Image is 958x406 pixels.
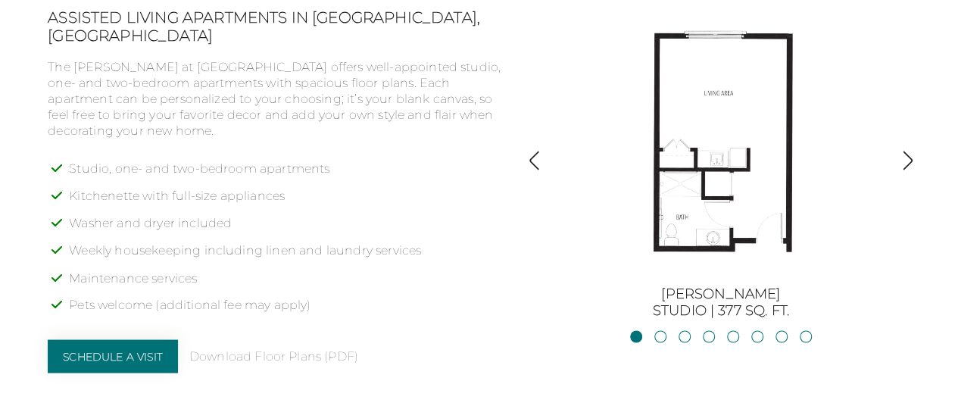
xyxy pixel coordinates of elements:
[585,8,857,281] img: Glen_AL-Burton-377-sf.jpg
[69,270,505,298] li: Maintenance services
[551,286,891,318] h3: [PERSON_NAME] Studio | 377 sq. ft.
[48,8,505,45] h2: Assisted Living Apartments in [GEOGRAPHIC_DATA], [GEOGRAPHIC_DATA]
[189,348,358,364] a: Download Floor Plans (PDF)
[897,150,918,170] img: Show next
[524,150,545,170] img: Show previous
[69,297,505,324] li: Pets welcome (additional fee may apply)
[69,189,505,216] li: Kitchenette with full-size appliances
[69,161,505,189] li: Studio, one- and two-bedroom apartments
[897,150,918,173] button: Show next
[69,216,505,243] li: Washer and dryer included
[524,150,545,173] button: Show previous
[48,60,505,139] p: The [PERSON_NAME] at [GEOGRAPHIC_DATA] offers well-appointed studio, one- and two-bedroom apartme...
[48,339,178,373] a: Schedule a Visit
[69,243,505,270] li: Weekly housekeeping including linen and laundry services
